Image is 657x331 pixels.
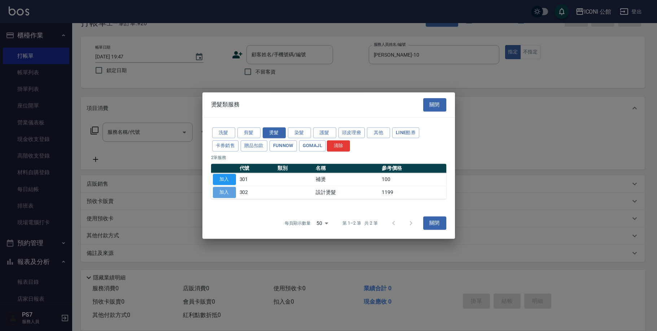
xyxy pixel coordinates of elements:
[211,154,446,161] p: 2 筆服務
[392,127,419,138] button: LINE酷券
[367,127,390,138] button: 其他
[314,186,380,199] td: 設計燙髮
[380,164,446,173] th: 參考價格
[423,98,446,111] button: 關閉
[314,213,331,233] div: 50
[270,140,297,151] button: FUNNOW
[241,140,267,151] button: 贈品扣款
[314,164,380,173] th: 名稱
[327,140,350,151] button: 清除
[299,140,326,151] button: GOMAJL
[380,186,446,199] td: 1199
[213,187,236,198] button: 加入
[314,173,380,186] td: 補燙
[238,173,276,186] td: 301
[285,220,311,226] p: 每頁顯示數量
[288,127,311,138] button: 染髮
[238,164,276,173] th: 代號
[212,140,239,151] button: 卡券銷售
[213,174,236,185] button: 加入
[212,127,235,138] button: 洗髮
[211,101,240,108] span: 燙髮類服務
[237,127,260,138] button: 剪髮
[313,127,336,138] button: 護髮
[338,127,365,138] button: 頭皮理療
[423,217,446,230] button: 關閉
[263,127,286,138] button: 燙髮
[238,186,276,199] td: 302
[342,220,377,226] p: 第 1–2 筆 共 2 筆
[276,164,314,173] th: 類別
[380,173,446,186] td: 100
